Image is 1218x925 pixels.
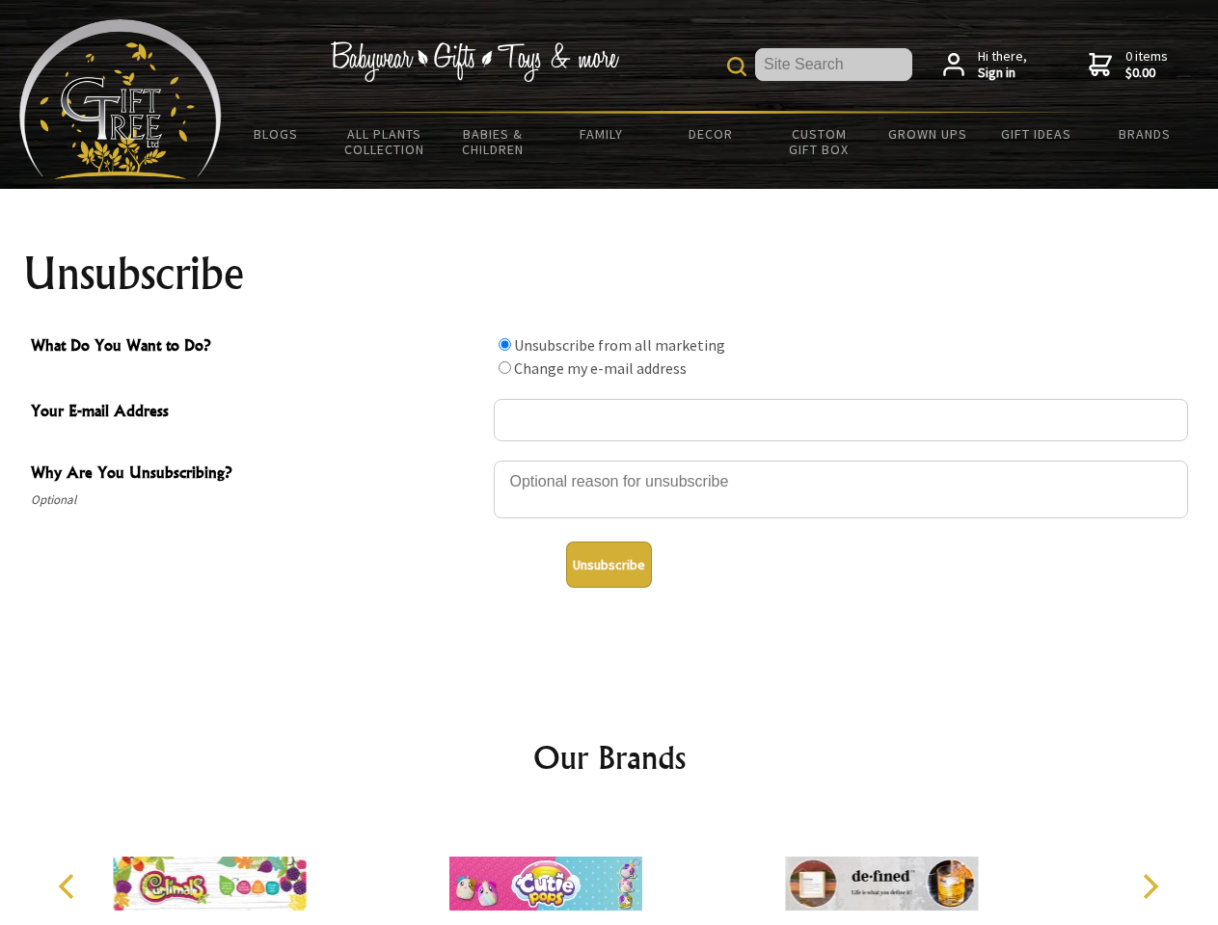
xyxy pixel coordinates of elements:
a: Gift Ideas [982,114,1091,154]
span: Optional [31,489,484,512]
label: Unsubscribe from all marketing [514,335,725,355]
a: 0 items$0.00 [1089,48,1168,82]
h1: Unsubscribe [23,251,1196,297]
strong: Sign in [978,65,1027,82]
textarea: Why Are You Unsubscribing? [494,461,1188,518]
button: Next [1128,865,1171,908]
button: Unsubscribe [566,542,652,588]
input: What Do You Want to Do? [499,361,511,374]
a: Babies & Children [439,114,548,170]
a: BLOGS [222,114,331,154]
a: Grown Ups [873,114,982,154]
span: What Do You Want to Do? [31,333,484,361]
button: Previous [48,865,91,908]
a: Hi there,Sign in [943,48,1027,82]
span: Hi there, [978,48,1027,82]
a: Decor [656,114,765,154]
a: All Plants Collection [331,114,440,170]
strong: $0.00 [1125,65,1168,82]
img: product search [727,57,746,76]
h2: Our Brands [39,734,1180,780]
a: Custom Gift Box [765,114,874,170]
span: 0 items [1125,47,1168,82]
input: What Do You Want to Do? [499,338,511,351]
a: Family [548,114,657,154]
span: Why Are You Unsubscribing? [31,461,484,489]
input: Your E-mail Address [494,399,1188,441]
a: Brands [1091,114,1200,154]
img: Babywear - Gifts - Toys & more [330,41,619,82]
span: Your E-mail Address [31,399,484,427]
img: Babyware - Gifts - Toys and more... [19,19,222,179]
input: Site Search [755,48,912,81]
label: Change my e-mail address [514,358,687,378]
